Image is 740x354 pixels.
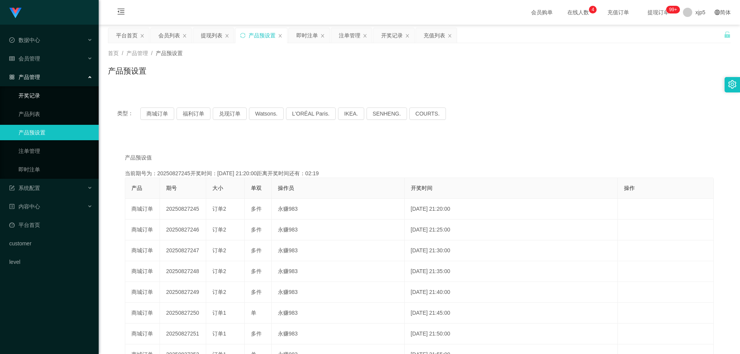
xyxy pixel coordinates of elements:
[9,37,15,43] i: 图标: check-circle-o
[9,74,15,80] i: 图标: appstore-o
[9,55,40,62] span: 会员管理
[272,261,405,282] td: 永赚983
[18,125,92,140] a: 产品预设置
[405,199,618,220] td: [DATE] 21:20:00
[405,261,618,282] td: [DATE] 21:35:00
[405,220,618,240] td: [DATE] 21:25:00
[212,268,226,274] span: 订单2
[251,226,262,233] span: 多件
[405,240,618,261] td: [DATE] 21:30:00
[125,282,160,303] td: 商城订单
[563,10,593,15] span: 在线人数
[9,185,40,191] span: 系统配置
[278,185,294,191] span: 操作员
[225,34,229,38] i: 图标: close
[108,65,146,77] h1: 产品预设置
[160,282,206,303] td: 20250827249
[116,28,138,43] div: 平台首页
[212,289,226,295] span: 订单2
[125,303,160,324] td: 商城订单
[160,240,206,261] td: 20250827247
[212,247,226,253] span: 订单2
[272,199,405,220] td: 永赚983
[160,199,206,220] td: 20250827245
[125,169,714,178] div: 当前期号为：20250827245开奖时间：[DATE] 21:20:00距离开奖时间还有：02:19
[125,199,160,220] td: 商城订单
[201,28,222,43] div: 提现列表
[108,0,134,25] i: 图标: menu-fold
[272,240,405,261] td: 永赚983
[9,236,92,251] a: customer
[296,28,318,43] div: 即时注单
[272,220,405,240] td: 永赚983
[249,107,284,120] button: Watsons.
[251,289,262,295] span: 多件
[18,106,92,122] a: 产品列表
[604,10,633,15] span: 充值订单
[125,240,160,261] td: 商城订单
[18,162,92,177] a: 即时注单
[131,185,142,191] span: 产品
[9,204,15,209] i: 图标: profile
[160,261,206,282] td: 20250827248
[212,185,223,191] span: 大小
[715,10,720,15] i: 图标: global
[240,33,246,38] i: 图标: sync
[212,226,226,233] span: 订单2
[338,107,364,120] button: IKEA.
[278,34,283,38] i: 图标: close
[251,185,262,191] span: 单双
[9,56,15,61] i: 图标: table
[125,324,160,344] td: 商城订单
[405,303,618,324] td: [DATE] 21:45:00
[251,268,262,274] span: 多件
[624,185,635,191] span: 操作
[363,34,367,38] i: 图标: close
[158,28,180,43] div: 会员列表
[272,282,405,303] td: 永赚983
[125,154,152,162] span: 产品预设值
[151,50,153,56] span: /
[9,185,15,191] i: 图标: form
[447,34,452,38] i: 图标: close
[411,185,432,191] span: 开奖时间
[117,107,140,120] span: 类型：
[9,8,22,18] img: logo.9652507e.png
[405,34,410,38] i: 图标: close
[126,50,148,56] span: 产品管理
[125,220,160,240] td: 商城订单
[212,206,226,212] span: 订单2
[367,107,407,120] button: SENHENG.
[9,203,40,210] span: 内容中心
[9,217,92,233] a: 图标: dashboard平台首页
[320,34,325,38] i: 图标: close
[140,107,174,120] button: 商城订单
[18,143,92,159] a: 注单管理
[424,28,445,43] div: 充值列表
[212,331,226,337] span: 订单1
[409,107,446,120] button: COURTS.
[251,206,262,212] span: 多件
[160,303,206,324] td: 20250827250
[381,28,403,43] div: 开奖记录
[405,282,618,303] td: [DATE] 21:40:00
[177,107,210,120] button: 福利订单
[589,6,597,13] sup: 4
[251,331,262,337] span: 多件
[108,50,119,56] span: 首页
[251,247,262,253] span: 多件
[272,303,405,324] td: 永赚983
[339,28,360,43] div: 注单管理
[644,10,673,15] span: 提现订单
[666,6,680,13] sup: 215
[166,185,177,191] span: 期号
[212,310,226,316] span: 订单1
[18,88,92,103] a: 开奖记录
[140,34,145,38] i: 图标: close
[9,254,92,270] a: level
[249,28,276,43] div: 产品预设置
[728,80,737,89] i: 图标: setting
[286,107,336,120] button: L'ORÉAL Paris.
[160,324,206,344] td: 20250827251
[182,34,187,38] i: 图标: close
